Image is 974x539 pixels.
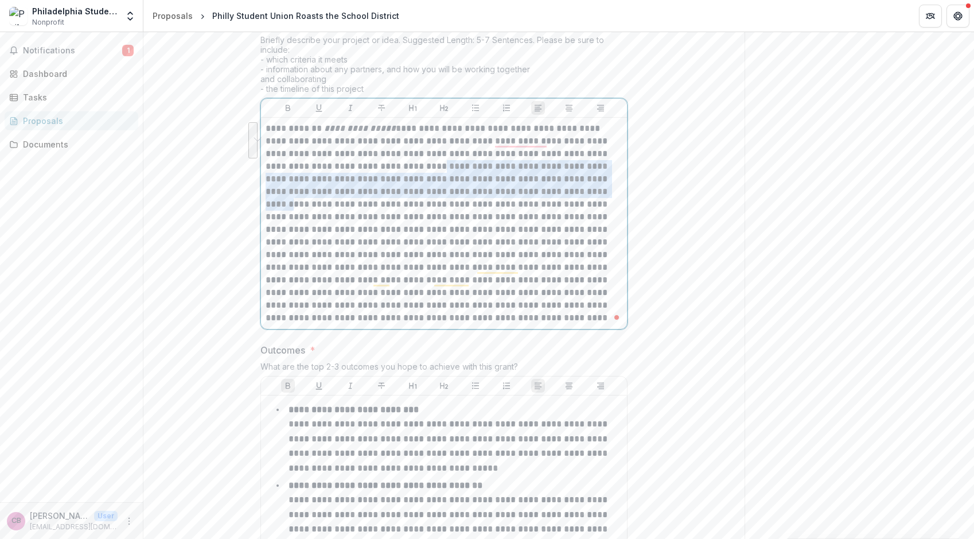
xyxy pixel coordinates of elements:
[32,17,64,28] span: Nonprofit
[500,379,513,393] button: Ordered List
[375,379,388,393] button: Strike
[562,101,576,115] button: Align Center
[23,115,129,127] div: Proposals
[437,379,451,393] button: Heading 2
[946,5,969,28] button: Get Help
[9,7,28,25] img: Philadelphia Student Union
[23,46,122,56] span: Notifications
[500,101,513,115] button: Ordered List
[212,10,399,22] div: Philly Student Union Roasts the School District
[919,5,942,28] button: Partners
[469,379,482,393] button: Bullet List
[531,379,545,393] button: Align Left
[23,68,129,80] div: Dashboard
[23,138,129,150] div: Documents
[260,362,628,376] div: What are the top 2-3 outcomes you hope to achieve with this grant?
[312,379,326,393] button: Underline
[5,64,138,83] a: Dashboard
[5,88,138,107] a: Tasks
[266,122,622,324] div: To enrich screen reader interactions, please activate Accessibility in Grammarly extension settings
[594,101,607,115] button: Align Right
[23,91,129,103] div: Tasks
[122,5,138,28] button: Open entity switcher
[344,101,357,115] button: Italicize
[11,517,21,525] div: Chantelle Bateman
[5,111,138,130] a: Proposals
[122,45,134,56] span: 1
[5,135,138,154] a: Documents
[5,41,138,60] button: Notifications1
[281,379,295,393] button: Bold
[30,522,118,532] p: [EMAIL_ADDRESS][DOMAIN_NAME]
[437,101,451,115] button: Heading 2
[531,101,545,115] button: Align Left
[94,511,118,521] p: User
[406,379,420,393] button: Heading 1
[32,5,118,17] div: Philadelphia Student Union
[281,101,295,115] button: Bold
[312,101,326,115] button: Underline
[122,514,136,528] button: More
[260,343,305,357] p: Outcomes
[406,101,420,115] button: Heading 1
[148,7,197,24] a: Proposals
[153,10,193,22] div: Proposals
[594,379,607,393] button: Align Right
[344,379,357,393] button: Italicize
[148,7,404,24] nav: breadcrumb
[30,510,89,522] p: [PERSON_NAME]
[260,35,628,98] div: Briefly describe your project or idea. Suggested Length: 5-7 Sentences. Please be sure to include...
[562,379,576,393] button: Align Center
[469,101,482,115] button: Bullet List
[375,101,388,115] button: Strike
